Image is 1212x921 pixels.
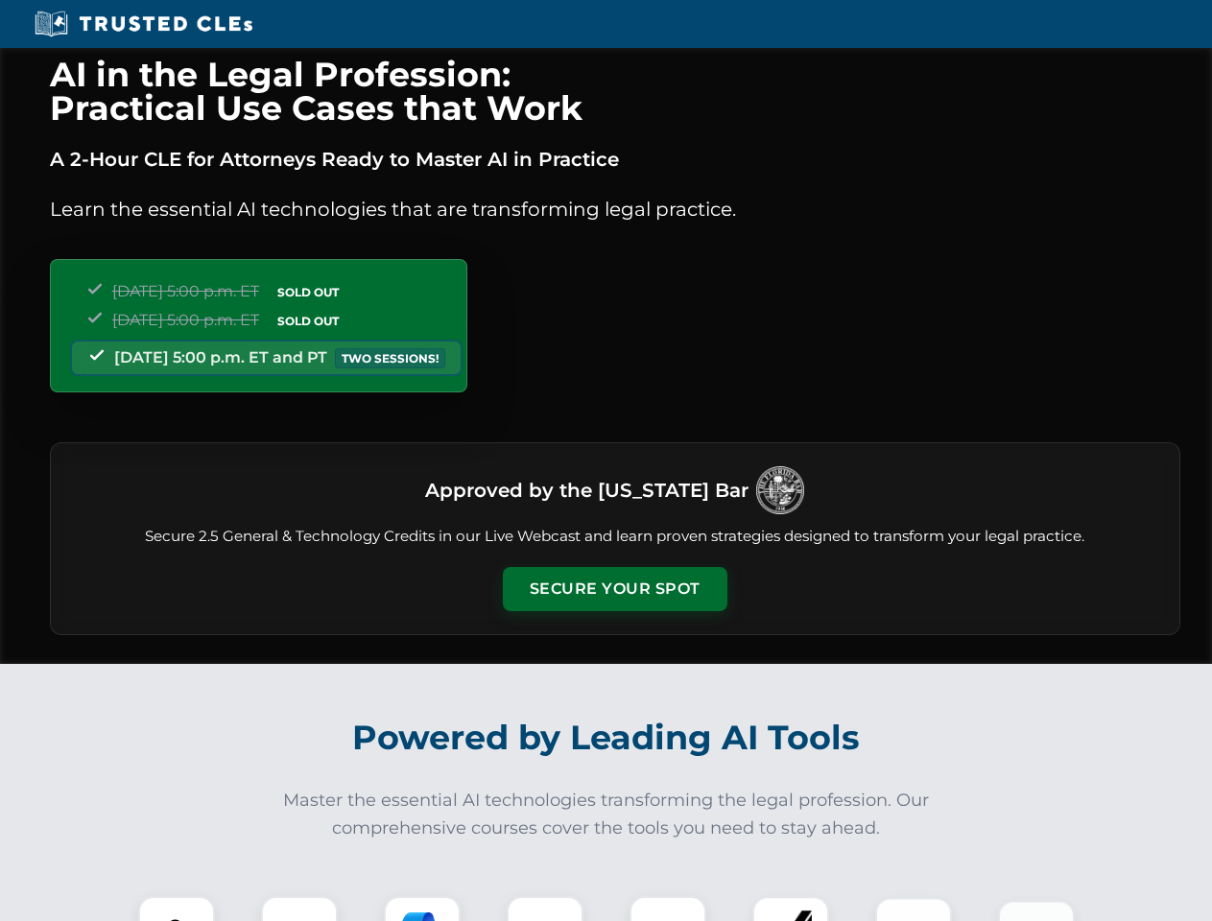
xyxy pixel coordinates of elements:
span: SOLD OUT [271,311,345,331]
img: Trusted CLEs [29,10,258,38]
h3: Approved by the [US_STATE] Bar [425,473,749,508]
img: Logo [756,466,804,514]
h1: AI in the Legal Profession: Practical Use Cases that Work [50,58,1180,125]
p: A 2-Hour CLE for Attorneys Ready to Master AI in Practice [50,144,1180,175]
p: Learn the essential AI technologies that are transforming legal practice. [50,194,1180,224]
span: [DATE] 5:00 p.m. ET [112,311,259,329]
span: SOLD OUT [271,282,345,302]
span: [DATE] 5:00 p.m. ET [112,282,259,300]
p: Secure 2.5 General & Technology Credits in our Live Webcast and learn proven strategies designed ... [74,526,1156,548]
p: Master the essential AI technologies transforming the legal profession. Our comprehensive courses... [271,787,942,842]
button: Secure Your Spot [503,567,727,611]
h2: Powered by Leading AI Tools [75,704,1138,771]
